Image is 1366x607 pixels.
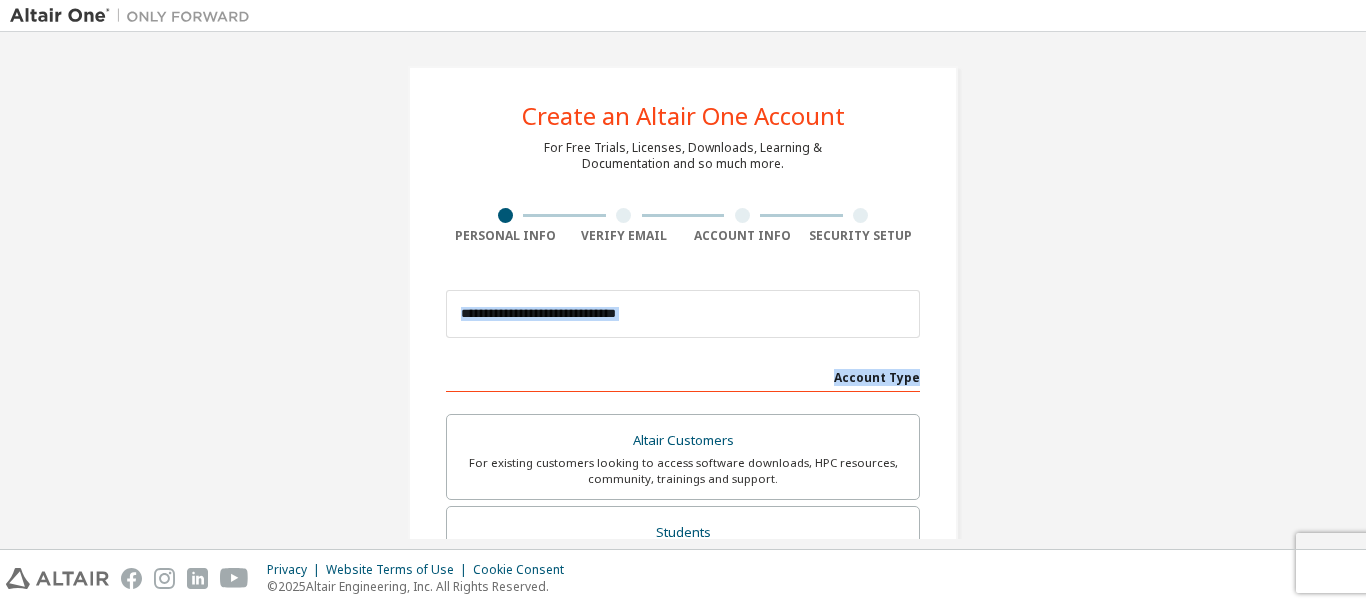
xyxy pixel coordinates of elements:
[6,568,109,589] img: altair_logo.svg
[446,360,920,392] div: Account Type
[121,568,142,589] img: facebook.svg
[459,427,907,455] div: Altair Customers
[459,455,907,487] div: For existing customers looking to access software downloads, HPC resources, community, trainings ...
[459,519,907,547] div: Students
[446,228,565,244] div: Personal Info
[473,562,576,578] div: Cookie Consent
[267,562,326,578] div: Privacy
[154,568,175,589] img: instagram.svg
[187,568,208,589] img: linkedin.svg
[565,228,684,244] div: Verify Email
[544,140,822,172] div: For Free Trials, Licenses, Downloads, Learning & Documentation and so much more.
[220,568,249,589] img: youtube.svg
[522,104,845,128] div: Create an Altair One Account
[10,6,260,26] img: Altair One
[683,228,802,244] div: Account Info
[802,228,921,244] div: Security Setup
[267,578,576,595] p: © 2025 Altair Engineering, Inc. All Rights Reserved.
[326,562,473,578] div: Website Terms of Use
